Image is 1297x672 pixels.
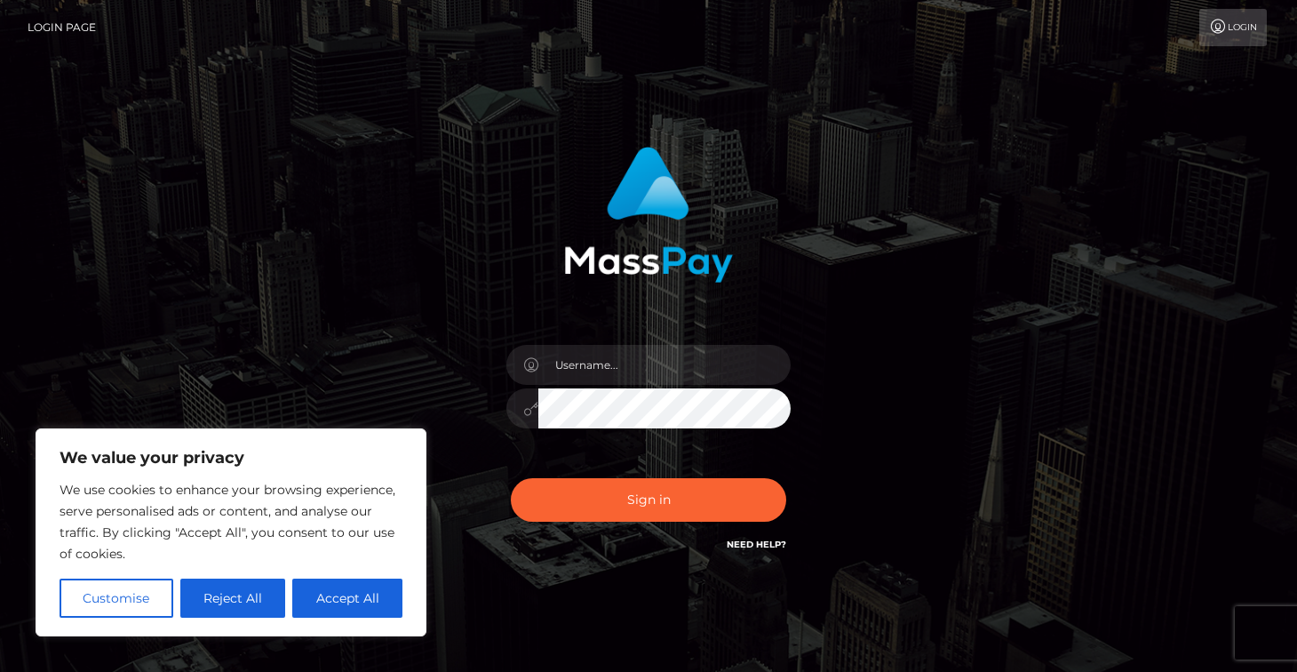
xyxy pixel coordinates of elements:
button: Accept All [292,579,402,618]
button: Customise [60,579,173,618]
img: MassPay Login [564,147,733,283]
div: We value your privacy [36,428,426,636]
a: Login Page [28,9,96,46]
input: Username... [538,345,791,385]
a: Need Help? [727,539,786,550]
button: Sign in [511,478,786,522]
button: Reject All [180,579,286,618]
p: We use cookies to enhance your browsing experience, serve personalised ads or content, and analys... [60,479,402,564]
p: We value your privacy [60,447,402,468]
a: Login [1199,9,1267,46]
